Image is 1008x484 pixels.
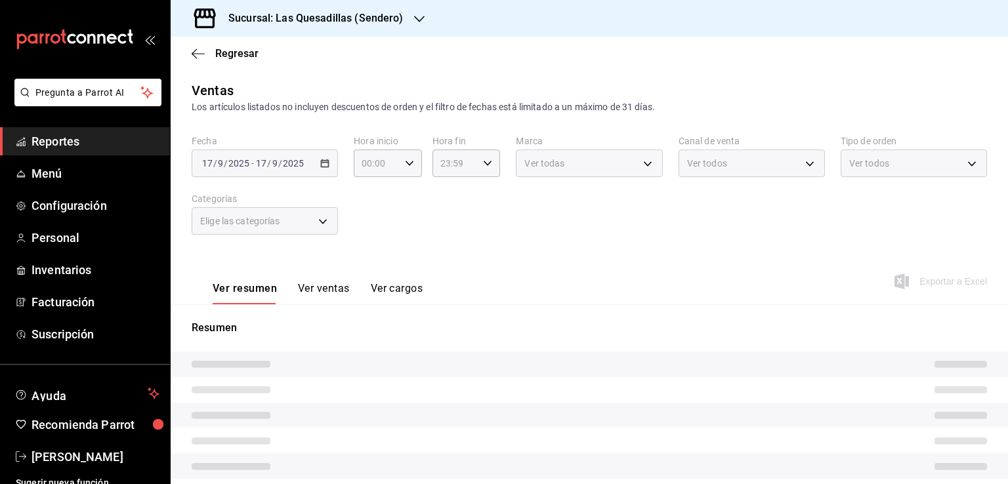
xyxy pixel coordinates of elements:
button: Ver resumen [213,282,277,304]
label: Categorías [192,194,338,203]
span: Ver todos [687,157,727,170]
span: Suscripción [31,325,159,343]
div: Ventas [192,81,234,100]
button: open_drawer_menu [144,34,155,45]
span: - [251,158,254,169]
input: ---- [228,158,250,169]
button: Regresar [192,47,259,60]
input: -- [217,158,224,169]
button: Ver cargos [371,282,423,304]
label: Hora inicio [354,136,422,146]
span: Ver todas [524,157,564,170]
span: Facturación [31,293,159,311]
label: Hora fin [432,136,501,146]
h3: Sucursal: Las Quesadillas (Sendero) [218,10,404,26]
span: [PERSON_NAME] [31,448,159,466]
span: / [213,158,217,169]
span: Ver todos [849,157,889,170]
span: Recomienda Parrot [31,416,159,434]
button: Ver ventas [298,282,350,304]
span: / [267,158,271,169]
input: -- [255,158,267,169]
div: navigation tabs [213,282,423,304]
input: ---- [282,158,304,169]
span: Configuración [31,197,159,214]
label: Marca [516,136,662,146]
div: Los artículos listados no incluyen descuentos de orden y el filtro de fechas está limitado a un m... [192,100,987,114]
span: Menú [31,165,159,182]
a: Pregunta a Parrot AI [9,95,161,109]
label: Tipo de orden [841,136,987,146]
span: Personal [31,229,159,247]
span: Inventarios [31,261,159,279]
span: / [224,158,228,169]
span: Pregunta a Parrot AI [35,86,141,100]
span: / [278,158,282,169]
span: Ayuda [31,386,142,401]
label: Fecha [192,136,338,146]
label: Canal de venta [679,136,825,146]
input: -- [272,158,278,169]
input: -- [201,158,213,169]
span: Elige las categorías [200,214,280,228]
p: Resumen [192,320,987,336]
span: Regresar [215,47,259,60]
span: Reportes [31,132,159,150]
button: Pregunta a Parrot AI [14,79,161,106]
